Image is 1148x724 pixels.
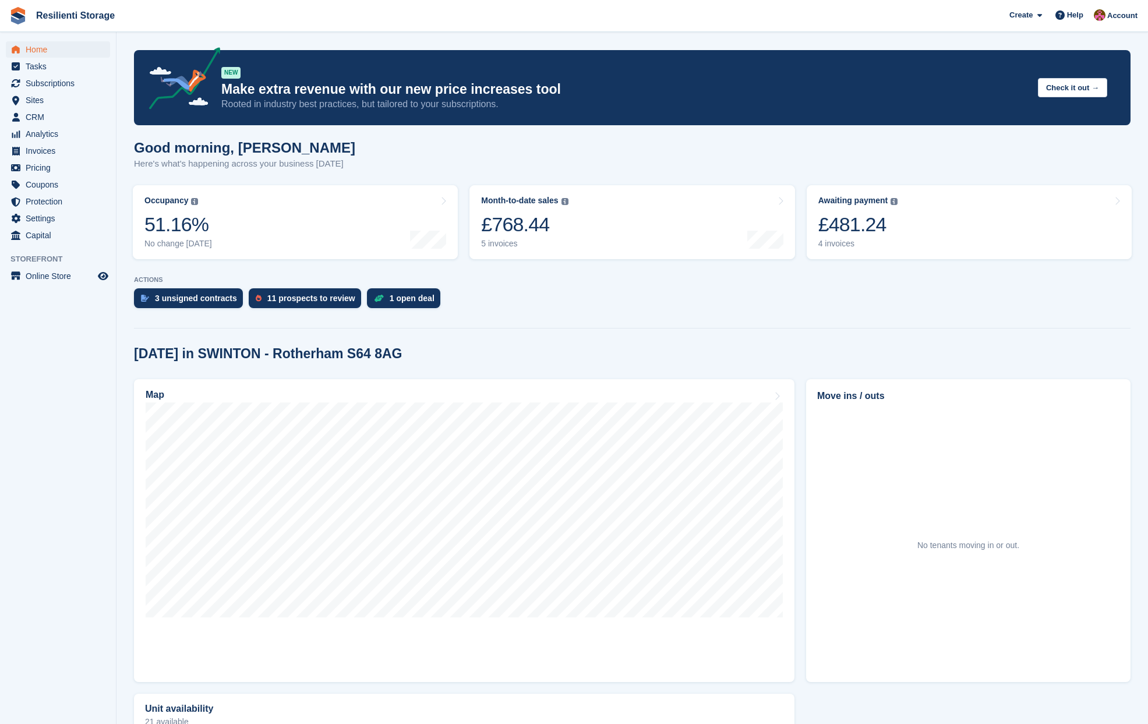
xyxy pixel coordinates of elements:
p: Here's what's happening across your business [DATE] [134,157,355,171]
a: menu [6,109,110,125]
a: menu [6,75,110,91]
a: menu [6,210,110,227]
div: No change [DATE] [144,239,212,249]
span: Coupons [26,176,96,193]
span: Online Store [26,268,96,284]
span: Invoices [26,143,96,159]
a: menu [6,268,110,284]
a: Awaiting payment £481.24 4 invoices [807,185,1132,259]
div: £768.44 [481,213,568,236]
img: icon-info-grey-7440780725fd019a000dd9b08b2336e03edf1995a4989e88bcd33f0948082b44.svg [191,198,198,205]
div: 4 invoices [818,239,898,249]
div: Awaiting payment [818,196,888,206]
span: Storefront [10,253,116,265]
div: 3 unsigned contracts [155,294,237,303]
a: 11 prospects to review [249,288,367,314]
div: Occupancy [144,196,188,206]
span: Tasks [26,58,96,75]
span: Pricing [26,160,96,176]
a: Occupancy 51.16% No change [DATE] [133,185,458,259]
h2: Map [146,390,164,400]
a: menu [6,126,110,142]
img: prospect-51fa495bee0391a8d652442698ab0144808aea92771e9ea1ae160a38d050c398.svg [256,295,262,302]
p: ACTIONS [134,276,1131,284]
img: icon-info-grey-7440780725fd019a000dd9b08b2336e03edf1995a4989e88bcd33f0948082b44.svg [561,198,568,205]
div: No tenants moving in or out. [917,539,1019,552]
span: Protection [26,193,96,210]
span: Account [1107,10,1138,22]
a: menu [6,176,110,193]
a: menu [6,193,110,210]
a: menu [6,143,110,159]
a: menu [6,58,110,75]
span: CRM [26,109,96,125]
span: Sites [26,92,96,108]
img: stora-icon-8386f47178a22dfd0bd8f6a31ec36ba5ce8667c1dd55bd0f319d3a0aa187defe.svg [9,7,27,24]
a: menu [6,41,110,58]
span: Analytics [26,126,96,142]
span: Home [26,41,96,58]
img: deal-1b604bf984904fb50ccaf53a9ad4b4a5d6e5aea283cecdc64d6e3604feb123c2.svg [374,294,384,302]
a: menu [6,92,110,108]
h2: Unit availability [145,704,213,714]
a: 3 unsigned contracts [134,288,249,314]
p: Rooted in industry best practices, but tailored to your subscriptions. [221,98,1029,111]
h1: Good morning, [PERSON_NAME] [134,140,355,156]
span: Settings [26,210,96,227]
img: icon-info-grey-7440780725fd019a000dd9b08b2336e03edf1995a4989e88bcd33f0948082b44.svg [891,198,898,205]
div: 5 invoices [481,239,568,249]
img: contract_signature_icon-13c848040528278c33f63329250d36e43548de30e8caae1d1a13099fd9432cc5.svg [141,295,149,302]
div: 51.16% [144,213,212,236]
div: £481.24 [818,213,898,236]
a: Resilienti Storage [31,6,119,25]
button: Check it out → [1038,78,1107,97]
img: Kerrie Whiteley [1094,9,1105,21]
h2: [DATE] in SWINTON - Rotherham S64 8AG [134,346,402,362]
div: 1 open deal [390,294,435,303]
a: Preview store [96,269,110,283]
a: Month-to-date sales £768.44 5 invoices [469,185,794,259]
a: Map [134,379,794,682]
span: Subscriptions [26,75,96,91]
div: 11 prospects to review [267,294,355,303]
a: menu [6,227,110,243]
span: Create [1009,9,1033,21]
a: 1 open deal [367,288,446,314]
img: price-adjustments-announcement-icon-8257ccfd72463d97f412b2fc003d46551f7dbcb40ab6d574587a9cd5c0d94... [139,47,221,114]
p: Make extra revenue with our new price increases tool [221,81,1029,98]
div: NEW [221,67,241,79]
div: Month-to-date sales [481,196,558,206]
h2: Move ins / outs [817,389,1119,403]
a: menu [6,160,110,176]
span: Help [1067,9,1083,21]
span: Capital [26,227,96,243]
